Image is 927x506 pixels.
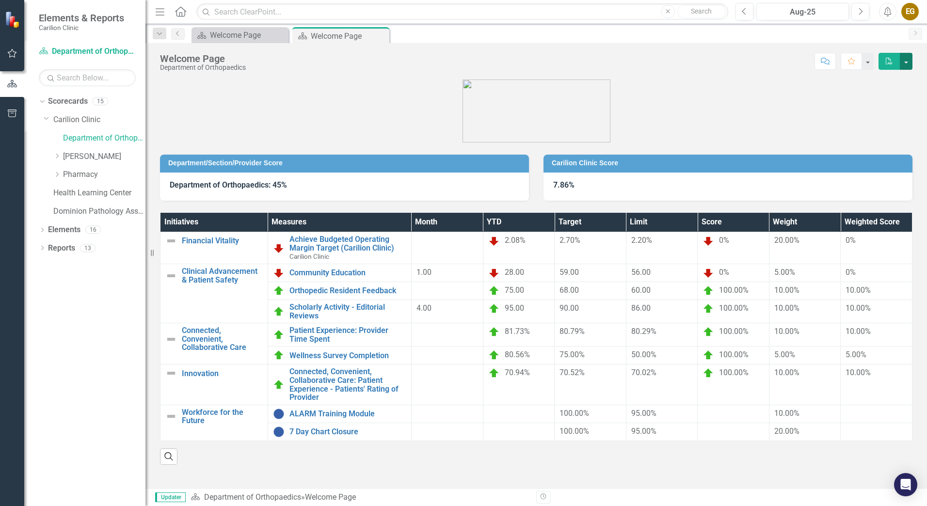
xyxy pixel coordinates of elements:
[160,264,268,323] td: Double-Click to Edit Right Click for Context Menu
[703,285,714,297] img: On Target
[48,96,88,107] a: Scorecards
[719,285,749,295] span: 100.00%
[80,244,96,252] div: 13
[289,303,406,320] a: Scholarly Activity - Editorial Reviews
[39,69,136,86] input: Search Below...
[703,303,714,315] img: On Target
[631,350,656,359] span: 50.00%
[631,427,656,436] span: 95.00%
[268,282,411,300] td: Double-Click to Edit Right Click for Context Menu
[552,159,908,167] h3: Carilion Clinic Score
[846,350,866,359] span: 5.00%
[631,236,652,245] span: 2.20%
[155,492,186,502] span: Updater
[703,326,714,338] img: On Target
[719,368,749,378] span: 100.00%
[505,327,530,336] span: 81.73%
[5,11,22,28] img: ClearPoint Strategy
[774,368,799,377] span: 10.00%
[488,267,500,279] img: Below Plan
[505,285,524,295] span: 75.00
[165,333,177,345] img: Not Defined
[289,286,406,295] a: Orthopedic Resident Feedback
[559,350,585,359] span: 75.00%
[268,423,411,441] td: Double-Click to Edit Right Click for Context Menu
[268,264,411,282] td: Double-Click to Edit Right Click for Context Menu
[268,347,411,364] td: Double-Click to Edit Right Click for Context Menu
[505,350,530,360] span: 80.56%
[289,367,406,401] a: Connected, Convenient, Collaborative Care: Patient Experience - Patients' Rating of Provider
[165,235,177,247] img: Not Defined
[170,180,287,190] strong: Department of Orthopaedics: 45%
[273,329,285,341] img: On Target
[273,267,285,279] img: Below Plan
[631,368,656,377] span: 70.02%
[691,7,712,15] span: Search
[559,427,589,436] span: 100.00%
[311,30,387,42] div: Welcome Page
[268,364,411,405] td: Double-Click to Edit Right Click for Context Menu
[160,323,268,364] td: Double-Click to Edit Right Click for Context Menu
[273,379,285,391] img: On Target
[165,270,177,282] img: Not Defined
[160,364,268,405] td: Double-Click to Edit Right Click for Context Menu
[846,285,871,295] span: 10.00%
[182,326,263,352] a: Connected, Convenient, Collaborative Care
[182,408,263,425] a: Workforce for the Future
[774,268,795,277] span: 5.00%
[631,303,651,313] span: 86.00
[631,268,651,277] span: 56.00
[305,492,356,502] div: Welcome Page
[559,368,585,377] span: 70.52%
[559,409,589,418] span: 100.00%
[93,97,108,106] div: 15
[488,326,500,338] img: On Target
[488,367,500,379] img: On Target
[289,326,406,343] a: Patient Experience: Provider Time Spent
[774,303,799,313] span: 10.00%
[273,242,285,254] img: Below Plan
[559,327,585,336] span: 80.79%
[165,367,177,379] img: Not Defined
[505,368,530,378] span: 70.94%
[268,232,411,264] td: Double-Click to Edit Right Click for Context Menu
[289,410,406,418] a: ALARM Training Module
[553,180,575,190] strong: 7.86%
[85,226,101,234] div: 16
[182,237,263,245] a: Financial Vitality
[53,188,145,199] a: Health Learning Center
[774,427,799,436] span: 20.00%
[719,327,749,336] span: 100.00%
[774,327,799,336] span: 10.00%
[273,306,285,317] img: On Target
[165,411,177,422] img: Not Defined
[289,235,406,252] a: Achieve Budgeted Operating Margin Target (Carilion Clinic)
[289,253,329,260] span: Carilion Clinic
[48,243,75,254] a: Reports
[719,268,729,277] span: 0%
[677,5,726,18] button: Search
[488,285,500,297] img: On Target
[760,6,846,18] div: Aug-25
[894,473,917,496] div: Open Intercom Messenger
[901,3,919,20] button: EG
[505,236,526,245] span: 2.08%
[196,3,728,20] input: Search ClearPoint...
[289,351,406,360] a: Wellness Survey Completion
[488,235,500,247] img: Below Plan
[210,29,286,41] div: Welcome Page
[703,367,714,379] img: On Target
[756,3,849,20] button: Aug-25
[160,53,246,64] div: Welcome Page
[631,285,651,295] span: 60.00
[53,206,145,217] a: Dominion Pathology Associates
[268,300,411,323] td: Double-Click to Edit Right Click for Context Menu
[703,235,714,247] img: Below Plan
[774,409,799,418] span: 10.00%
[39,12,124,24] span: Elements & Reports
[774,236,799,245] span: 20.00%
[703,267,714,279] img: Below Plan
[488,303,500,315] img: On Target
[48,224,80,236] a: Elements
[273,408,285,420] img: No Information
